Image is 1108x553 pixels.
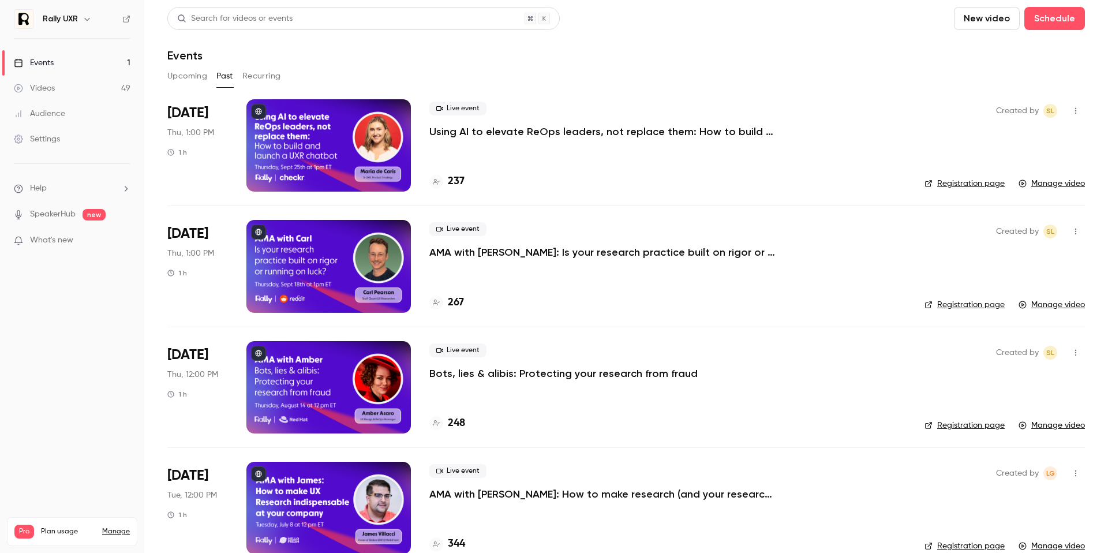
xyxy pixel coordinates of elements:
img: Rally UXR [14,10,33,28]
a: 267 [429,295,464,311]
span: [DATE] [167,466,208,485]
div: Sep 25 Thu, 1:00 PM (America/Toronto) [167,99,228,192]
span: Plan usage [41,527,95,536]
div: Events [14,57,54,69]
span: Live event [429,343,486,357]
h1: Events [167,48,203,62]
span: Tue, 12:00 PM [167,490,217,501]
button: Upcoming [167,67,207,85]
h4: 267 [448,295,464,311]
a: Manage video [1019,420,1085,431]
button: Past [216,67,233,85]
span: SL [1046,225,1054,238]
span: Pro [14,525,34,539]
iframe: Noticeable Trigger [117,236,130,246]
span: What's new [30,234,73,246]
span: SL [1046,346,1054,360]
a: 344 [429,536,465,552]
div: Audience [14,108,65,119]
div: Search for videos or events [177,13,293,25]
span: Created by [996,104,1039,118]
span: Created by [996,346,1039,360]
a: Registration page [924,299,1005,311]
span: Live event [429,222,486,236]
a: AMA with [PERSON_NAME]: Is your research practice built on rigor or running on luck? [429,245,776,259]
div: 1 h [167,268,187,278]
h6: Rally UXR [43,13,78,25]
a: Manage video [1019,299,1085,311]
span: Lauren Gibson [1043,466,1057,480]
span: Sydney Lawson [1043,104,1057,118]
a: Registration page [924,540,1005,552]
h4: 248 [448,416,465,431]
div: Settings [14,133,60,145]
a: Manage video [1019,540,1085,552]
span: Thu, 1:00 PM [167,248,214,259]
span: [DATE] [167,104,208,122]
a: Registration page [924,178,1005,189]
span: Help [30,182,47,195]
button: Recurring [242,67,281,85]
a: Registration page [924,420,1005,431]
span: Live event [429,464,486,478]
span: [DATE] [167,346,208,364]
div: Videos [14,83,55,94]
button: Schedule [1024,7,1085,30]
span: Thu, 1:00 PM [167,127,214,139]
h4: 237 [448,174,465,189]
div: 1 h [167,148,187,157]
span: new [83,209,106,221]
span: LG [1046,466,1055,480]
a: SpeakerHub [30,208,76,221]
button: New video [954,7,1020,30]
span: Live event [429,102,486,115]
span: SL [1046,104,1054,118]
span: Created by [996,225,1039,238]
span: Thu, 12:00 PM [167,369,218,380]
a: Manage [102,527,130,536]
h4: 344 [448,536,465,552]
a: 237 [429,174,465,189]
span: Created by [996,466,1039,480]
a: Using AI to elevate ReOps leaders, not replace them: How to build and launch a UXR chatbot [429,125,776,139]
a: Bots, lies & alibis: Protecting your research from fraud [429,367,698,380]
div: Sep 18 Thu, 1:00 PM (America/Toronto) [167,220,228,312]
div: Aug 14 Thu, 12:00 PM (America/Toronto) [167,341,228,434]
a: Manage video [1019,178,1085,189]
span: Sydney Lawson [1043,346,1057,360]
div: 1 h [167,510,187,520]
span: Sydney Lawson [1043,225,1057,238]
span: [DATE] [167,225,208,243]
li: help-dropdown-opener [14,182,130,195]
div: 1 h [167,390,187,399]
a: AMA with [PERSON_NAME]: How to make research (and your research team) indispensable at your company [429,487,776,501]
a: 248 [429,416,465,431]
